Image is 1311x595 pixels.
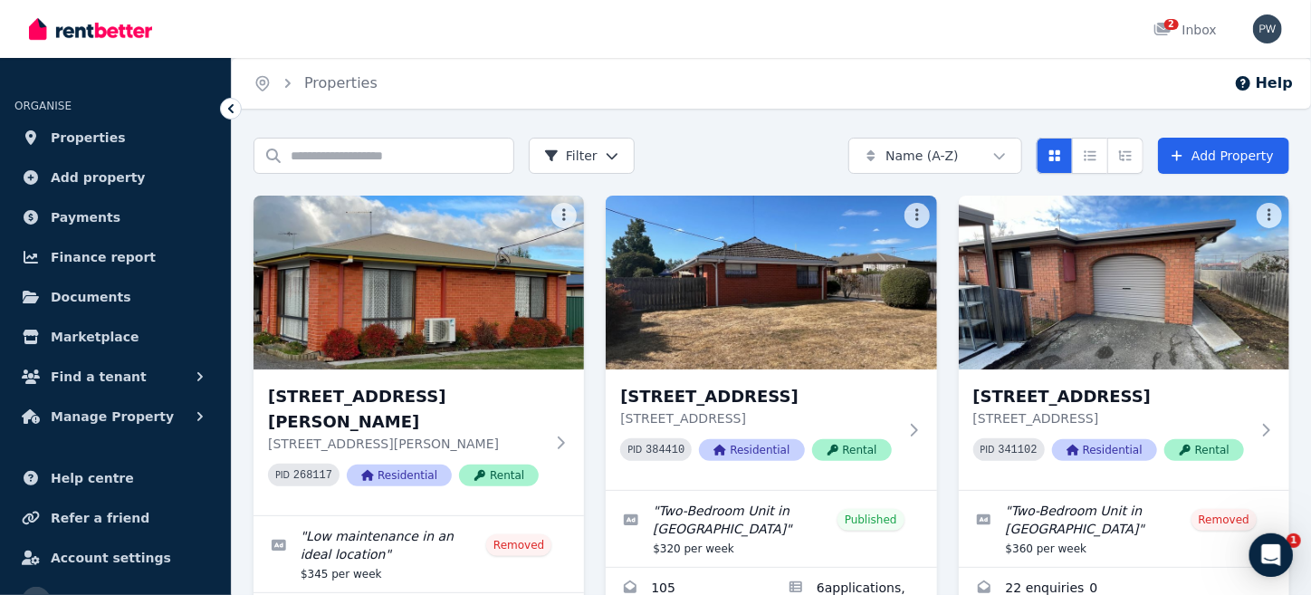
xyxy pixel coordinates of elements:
[51,547,171,569] span: Account settings
[904,203,930,228] button: More options
[1107,138,1144,174] button: Expanded list view
[606,196,936,369] img: 1/50 Malcombe St, Longford
[304,74,378,91] a: Properties
[51,467,134,489] span: Help centre
[981,445,995,455] small: PID
[699,439,804,461] span: Residential
[51,286,131,308] span: Documents
[51,366,147,388] span: Find a tenant
[51,246,156,268] span: Finance report
[51,167,146,188] span: Add property
[51,326,139,348] span: Marketplace
[1234,72,1293,94] button: Help
[1037,138,1144,174] div: View options
[14,120,216,156] a: Properties
[51,406,174,427] span: Manage Property
[627,445,642,455] small: PID
[1052,439,1157,461] span: Residential
[268,435,544,453] p: [STREET_ADDRESS][PERSON_NAME]
[14,359,216,395] button: Find a tenant
[51,127,126,149] span: Properties
[347,465,452,486] span: Residential
[551,203,577,228] button: More options
[14,100,72,112] span: ORGANISE
[14,239,216,275] a: Finance report
[973,384,1249,409] h3: [STREET_ADDRESS]
[544,147,598,165] span: Filter
[999,444,1038,456] code: 341102
[254,196,584,369] img: 1/3 Burnett Street, Longford
[232,58,399,109] nav: Breadcrumb
[14,398,216,435] button: Manage Property
[959,196,1289,490] a: 2/3 Burghley Street, Longford[STREET_ADDRESS][STREET_ADDRESS]PID 341102ResidentialRental
[14,500,216,536] a: Refer a friend
[1164,439,1244,461] span: Rental
[848,138,1022,174] button: Name (A-Z)
[29,15,152,43] img: RentBetter
[812,439,892,461] span: Rental
[14,159,216,196] a: Add property
[268,384,544,435] h3: [STREET_ADDRESS][PERSON_NAME]
[51,206,120,228] span: Payments
[1158,138,1289,174] a: Add Property
[959,491,1289,567] a: Edit listing: Two-Bedroom Unit in Longford
[14,279,216,315] a: Documents
[1253,14,1282,43] img: Paul Williams
[293,469,332,482] code: 268117
[14,460,216,496] a: Help centre
[14,199,216,235] a: Payments
[973,409,1249,427] p: [STREET_ADDRESS]
[606,196,936,490] a: 1/50 Malcombe St, Longford[STREET_ADDRESS][STREET_ADDRESS]PID 384410ResidentialRental
[606,491,936,567] a: Edit listing: Two-Bedroom Unit in Longford
[254,516,584,592] a: Edit listing: Low maintenance in an ideal location
[1257,203,1282,228] button: More options
[1153,21,1217,39] div: Inbox
[51,507,149,529] span: Refer a friend
[1249,533,1293,577] div: Open Intercom Messenger
[646,444,684,456] code: 384410
[1072,138,1108,174] button: Compact list view
[254,196,584,515] a: 1/3 Burnett Street, Longford[STREET_ADDRESS][PERSON_NAME][STREET_ADDRESS][PERSON_NAME]PID 268117R...
[620,409,896,427] p: [STREET_ADDRESS]
[1037,138,1073,174] button: Card view
[885,147,959,165] span: Name (A-Z)
[1164,19,1179,30] span: 2
[275,470,290,480] small: PID
[14,319,216,355] a: Marketplace
[620,384,896,409] h3: [STREET_ADDRESS]
[1287,533,1301,548] span: 1
[959,196,1289,369] img: 2/3 Burghley Street, Longford
[459,465,539,486] span: Rental
[529,138,635,174] button: Filter
[14,540,216,576] a: Account settings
